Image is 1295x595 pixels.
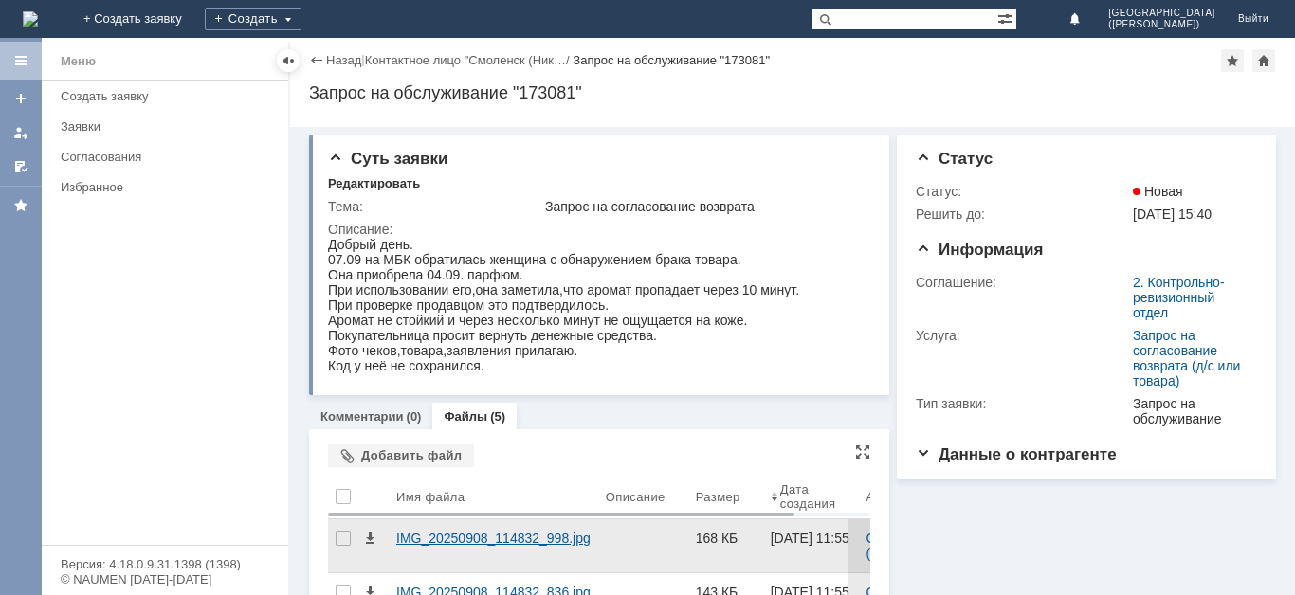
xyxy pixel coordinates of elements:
[6,83,36,114] a: Создать заявку
[606,490,666,504] div: Описание
[53,81,284,111] a: Создать заявку
[53,142,284,171] a: Согласования
[545,199,865,214] div: Запрос на согласование возврата
[326,53,361,67] a: Назад
[916,150,993,168] span: Статус
[916,396,1129,411] div: Тип заявки:
[61,119,277,134] div: Заявки
[444,409,487,424] a: Файлы
[916,184,1129,199] div: Статус:
[1221,49,1244,72] div: Добавить в избранное
[855,444,870,460] div: На всю страницу
[61,558,269,570] div: Версия: 4.18.0.9.31.1398 (1398)
[916,241,1043,259] span: Информация
[61,573,269,586] div: © NAUMEN [DATE]-[DATE]
[61,150,277,164] div: Согласования
[328,176,420,191] div: Редактировать
[997,9,1016,27] span: Расширенный поиск
[309,83,1276,102] div: Запрос на обслуживание "173081"
[365,53,574,67] div: /
[1133,328,1240,388] a: Запрос на согласование возврата (д/с или товара)
[916,328,1129,343] div: Услуга:
[328,199,541,214] div: Тема:
[53,112,284,141] a: Заявки
[407,409,422,424] div: (0)
[361,52,364,66] div: |
[866,490,903,504] div: Автор
[365,53,566,67] a: Контактное лицо "Смоленск (Ник…
[61,180,256,194] div: Избранное
[328,222,868,237] div: Описание:
[6,117,36,148] a: Мои заявки
[205,8,301,30] div: Создать
[23,11,38,27] img: logo
[916,445,1117,463] span: Данные о контрагенте
[23,11,38,27] a: Перейти на домашнюю страницу
[1133,184,1183,199] span: Новая
[362,531,377,546] span: Скачать файл
[6,152,36,182] a: Мои согласования
[396,531,591,546] div: IMG_20250908_114832_998.jpg
[328,150,447,168] span: Суть заявки
[1108,19,1215,30] span: ([PERSON_NAME])
[1133,207,1212,222] span: [DATE] 15:40
[916,207,1129,222] div: Решить до:
[859,475,992,519] th: Автор
[61,89,277,103] div: Создать заявку
[1108,8,1215,19] span: [GEOGRAPHIC_DATA]
[1252,49,1275,72] div: Сделать домашней страницей
[763,475,859,519] th: Дата создания
[1133,275,1225,320] a: 2. Контрольно-ревизионный отдел
[320,409,404,424] a: Комментарии
[771,531,849,546] div: [DATE] 11:55
[61,50,96,73] div: Меню
[688,475,763,519] th: Размер
[916,275,1129,290] div: Соглашение:
[780,482,836,511] div: Дата создания
[696,531,756,546] div: 168 КБ
[696,490,740,504] div: Размер
[573,53,770,67] div: Запрос на обслуживание "173081"
[1133,396,1249,426] div: Запрос на обслуживание
[490,409,505,424] div: (5)
[277,49,300,72] div: Скрыть меню
[396,490,465,504] div: Имя файла
[389,475,598,519] th: Имя файла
